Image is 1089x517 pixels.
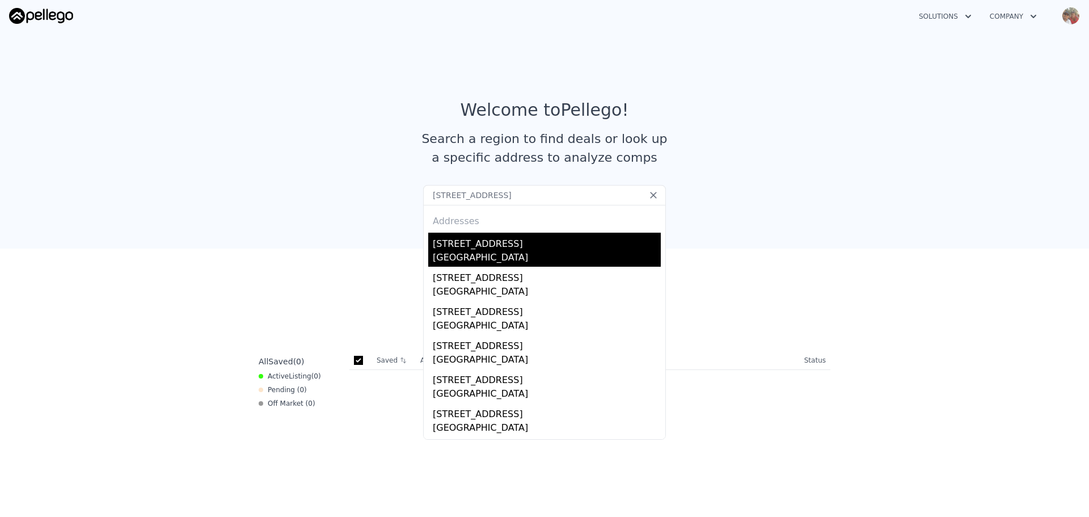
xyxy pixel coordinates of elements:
[289,372,311,380] span: Listing
[433,319,661,335] div: [GEOGRAPHIC_DATA]
[433,285,661,301] div: [GEOGRAPHIC_DATA]
[259,399,315,408] div: Off Market ( 0 )
[417,129,672,167] div: Search a region to find deals or look up a specific address to analyze comps
[433,421,661,437] div: [GEOGRAPHIC_DATA]
[910,6,981,27] button: Solutions
[433,335,661,353] div: [STREET_ADDRESS]
[433,403,661,421] div: [STREET_ADDRESS]
[9,8,73,24] img: Pellego
[1062,7,1080,25] img: avatar
[254,285,835,305] div: Saved Properties
[433,267,661,285] div: [STREET_ADDRESS]
[433,301,661,319] div: [STREET_ADDRESS]
[268,372,321,381] span: Active ( 0 )
[259,356,304,367] div: All ( 0 )
[433,251,661,267] div: [GEOGRAPHIC_DATA]
[259,385,307,394] div: Pending ( 0 )
[461,100,629,120] div: Welcome to Pellego !
[800,351,830,370] th: Status
[423,185,666,205] input: Search an address or region...
[981,6,1046,27] button: Company
[268,357,293,366] span: Saved
[428,205,661,233] div: Addresses
[433,353,661,369] div: [GEOGRAPHIC_DATA]
[433,437,661,455] div: [STREET_ADDRESS]
[254,314,835,333] div: Save properties to see them here
[433,369,661,387] div: [STREET_ADDRESS]
[433,387,661,403] div: [GEOGRAPHIC_DATA]
[416,351,800,370] th: Address
[372,351,416,369] th: Saved
[433,233,661,251] div: [STREET_ADDRESS]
